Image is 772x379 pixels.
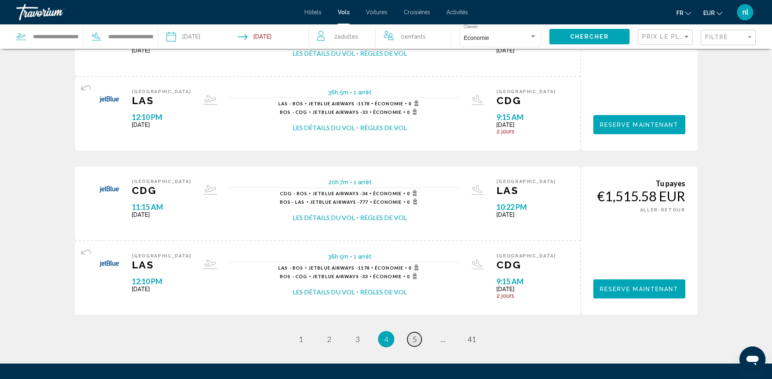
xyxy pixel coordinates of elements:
span: BOS - CDG [280,109,307,115]
span: Croisières [404,9,430,15]
span: JetBlue Airways - [310,199,360,205]
span: 9:15 AM [496,113,556,122]
button: Depart date: Sep 15, 2025 [166,24,200,49]
span: 33 [313,109,368,115]
span: ALLER-RETOUR [640,207,685,213]
button: Reserve maintenant [593,115,685,134]
button: Règles de vol [360,49,407,58]
span: [GEOGRAPHIC_DATA] [132,89,191,94]
span: JetBlue Airways - [308,265,358,270]
span: [DATE] [132,286,191,292]
span: 33 [313,274,368,279]
span: [DATE] [132,211,191,218]
button: Les détails du vol [293,288,355,296]
span: 12:10 PM [132,113,191,122]
a: Reserve maintenant [593,283,685,292]
mat-select: Sort by [642,34,690,41]
span: [DATE] [132,47,191,54]
span: LAS - BOS [278,265,303,270]
span: [DATE] [496,47,556,54]
span: JetBlue Airways - [308,101,358,106]
span: 1 [299,335,303,344]
button: Change currency [703,7,722,19]
span: 10:22 PM [496,203,556,211]
button: Les détails du vol [293,49,355,58]
button: Filter [701,29,756,46]
button: Return date: Oct 3, 2025 [238,24,271,49]
span: 11:15 AM [132,203,191,211]
span: Prix ​​le plus bas [642,33,705,40]
span: 2 jours [496,128,556,135]
span: Reserve maintenant [600,122,679,128]
span: 0 [409,100,421,107]
span: 0 [407,198,420,205]
span: BOS - LAS [280,199,305,205]
span: CDG [496,259,556,271]
a: Hôtels [304,9,321,15]
span: 777 [310,199,368,205]
span: [DATE] [496,122,556,128]
span: Filtre [705,34,728,40]
span: LAS [496,184,556,196]
span: ... [441,335,446,344]
span: 9:15 AM [496,277,556,286]
span: [GEOGRAPHIC_DATA] [132,179,191,184]
span: BOS - CDG [280,274,307,279]
a: Activités [446,9,468,15]
span: Économie [375,265,403,270]
span: Enfants [405,33,426,40]
span: Économie [373,274,402,279]
span: [GEOGRAPHIC_DATA] [496,253,556,259]
span: [GEOGRAPHIC_DATA] [132,253,191,259]
div: Tu payes [593,179,685,188]
span: 20h 7m [328,179,348,185]
span: Reserve maintenant [600,286,679,292]
span: 36h 5m [328,89,348,96]
span: 0 [401,31,426,42]
span: Économie [373,109,402,115]
span: fr [676,10,683,16]
span: [DATE] [496,211,556,218]
span: 0 [409,264,421,271]
button: Les détails du vol [293,213,355,222]
span: Adultes [337,33,358,40]
button: Règles de vol [360,213,407,222]
a: Vols [338,9,350,15]
span: Économie [373,191,402,196]
span: 2 [327,335,331,344]
ul: Pagination [75,331,698,347]
button: Reserve maintenant [593,279,685,298]
span: JetBlue Airways - [313,274,362,279]
span: 1178 [308,101,370,106]
span: 0 [407,273,420,279]
span: nl [742,8,748,16]
a: Voitures [366,9,387,15]
span: 1 arrêt [354,253,372,260]
span: 2 [334,31,358,42]
span: LAS - BOS [278,101,303,106]
a: Reserve maintenant [593,119,685,128]
span: 36h 5m [328,253,348,260]
span: Économie [464,35,489,41]
button: Règles de vol [360,123,407,132]
span: 1178 [308,265,370,270]
span: Économie [375,101,403,106]
span: 1 arrêt [354,179,372,185]
span: [GEOGRAPHIC_DATA] [496,179,556,184]
span: LAS [132,259,191,271]
span: 41 [468,335,476,344]
span: 0 [407,190,420,196]
span: 4 [384,335,388,344]
div: €1,515.58 EUR [593,188,685,204]
span: JetBlue Airways - [313,191,362,196]
span: CDG - BOS [280,191,307,196]
button: Change language [676,7,691,19]
button: User Menu [735,4,756,21]
button: Chercher [549,29,630,44]
button: Les détails du vol [293,123,355,132]
span: [GEOGRAPHIC_DATA] [496,89,556,94]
